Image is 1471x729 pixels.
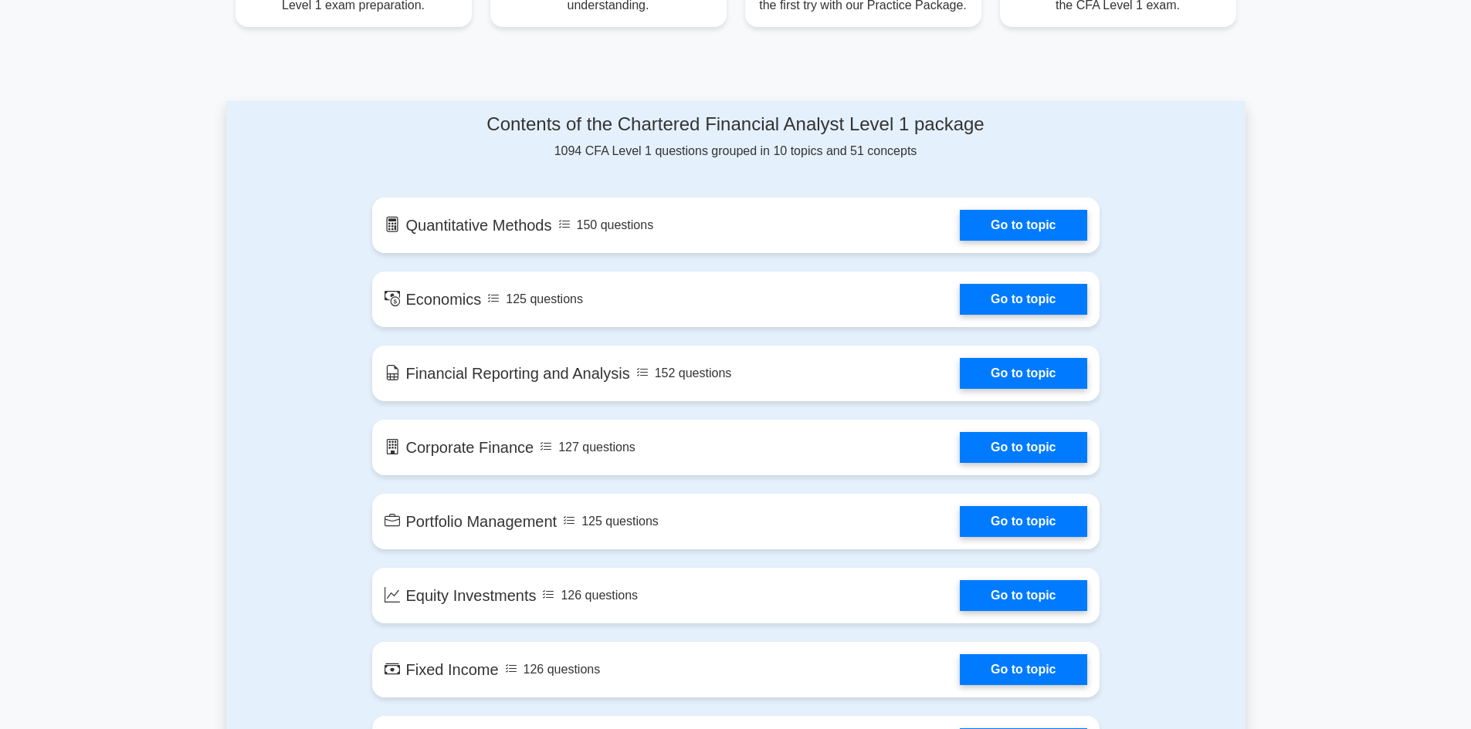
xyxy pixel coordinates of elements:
[960,210,1086,241] a: Go to topic
[372,113,1100,136] h4: Contents of the Chartered Financial Analyst Level 1 package
[960,580,1086,611] a: Go to topic
[960,284,1086,315] a: Go to topic
[960,654,1086,685] a: Go to topic
[372,113,1100,160] div: 1094 CFA Level 1 questions grouped in 10 topics and 51 concepts
[960,432,1086,463] a: Go to topic
[960,358,1086,389] a: Go to topic
[960,506,1086,537] a: Go to topic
